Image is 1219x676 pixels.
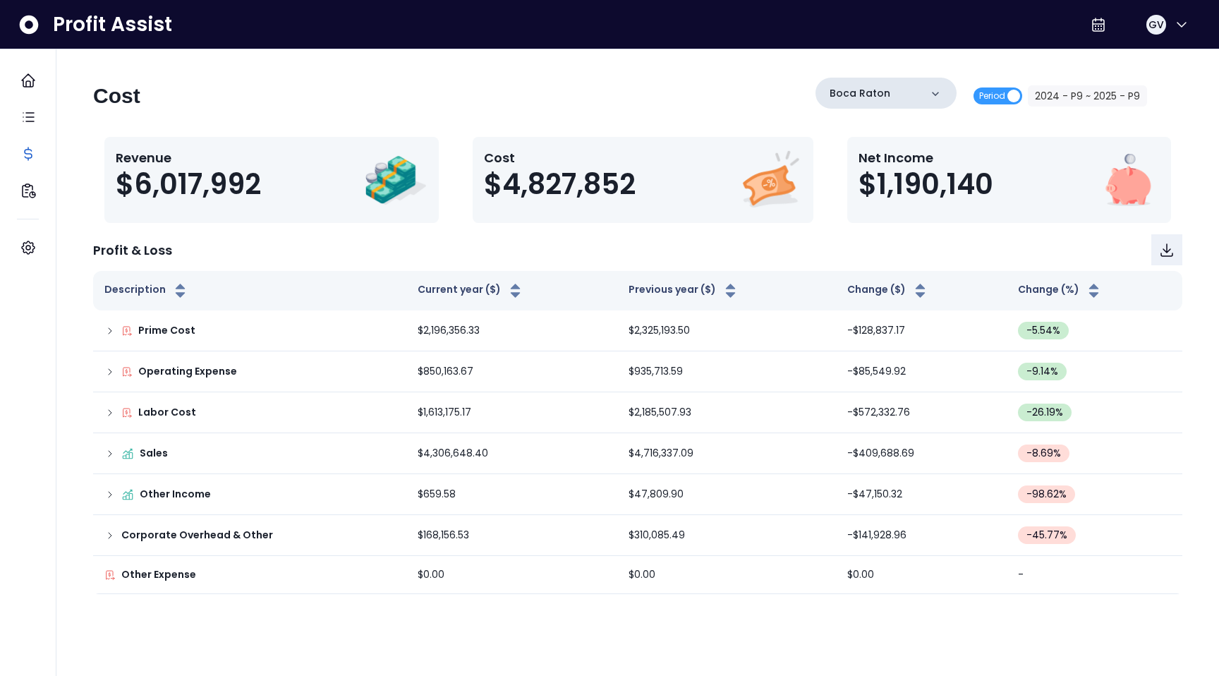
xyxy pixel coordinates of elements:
[140,487,211,502] p: Other Income
[93,241,172,260] p: Profit & Loss
[1018,282,1103,299] button: Change (%)
[364,148,427,212] img: Revenue
[121,567,196,582] p: Other Expense
[617,392,835,433] td: $2,185,507.93
[617,515,835,556] td: $310,085.49
[830,86,890,101] p: Boca Raton
[140,446,168,461] p: Sales
[116,148,261,167] p: Revenue
[406,392,618,433] td: $1,613,175.17
[617,556,835,594] td: $0.00
[617,351,835,392] td: $935,713.59
[836,556,1007,594] td: $0.00
[1007,556,1182,594] td: -
[138,323,195,338] p: Prime Cost
[617,310,835,351] td: $2,325,193.50
[406,474,618,515] td: $659.58
[1151,234,1182,265] button: Download
[1026,446,1061,461] span: -8.69 %
[418,282,524,299] button: Current year ($)
[116,167,261,201] span: $6,017,992
[93,83,140,109] h2: Cost
[138,405,196,420] p: Labor Cost
[484,148,636,167] p: Cost
[1026,487,1067,502] span: -98.62 %
[104,282,189,299] button: Description
[617,474,835,515] td: $47,809.90
[836,351,1007,392] td: -$85,549.92
[406,351,618,392] td: $850,163.67
[979,87,1005,104] span: Period
[121,528,273,543] p: Corporate Overhead & Other
[836,474,1007,515] td: -$47,150.32
[406,515,618,556] td: $168,156.53
[1148,18,1164,32] span: GV
[739,148,802,212] img: Cost
[53,12,172,37] span: Profit Assist
[484,167,636,201] span: $4,827,852
[617,433,835,474] td: $4,716,337.09
[836,392,1007,433] td: -$572,332.76
[1026,323,1060,338] span: -5.54 %
[847,282,929,299] button: Change ($)
[1026,405,1063,420] span: -26.19 %
[138,364,237,379] p: Operating Expense
[836,433,1007,474] td: -$409,688.69
[1026,364,1058,379] span: -9.14 %
[836,310,1007,351] td: -$128,837.17
[629,282,739,299] button: Previous year ($)
[1028,85,1147,107] button: 2024 - P9 ~ 2025 - P9
[859,148,993,167] p: Net Income
[1026,528,1067,543] span: -45.77 %
[406,310,618,351] td: $2,196,356.33
[406,433,618,474] td: $4,306,648.40
[406,556,618,594] td: $0.00
[859,167,993,201] span: $1,190,140
[1096,148,1160,212] img: Net Income
[836,515,1007,556] td: -$141,928.96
